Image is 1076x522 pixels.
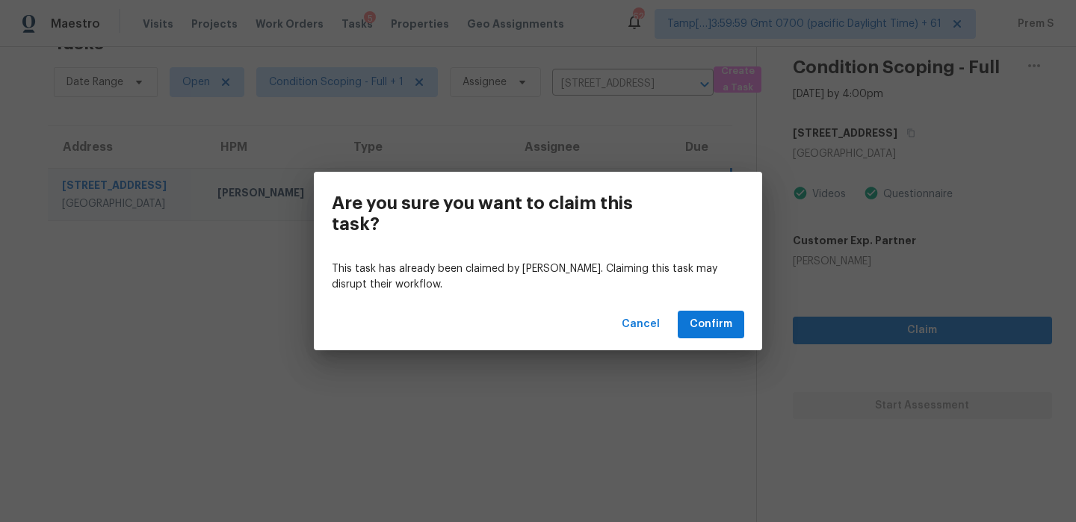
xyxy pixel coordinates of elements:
[622,315,660,334] span: Cancel
[332,261,744,293] p: This task has already been claimed by [PERSON_NAME]. Claiming this task may disrupt their workflow.
[690,315,732,334] span: Confirm
[678,311,744,338] button: Confirm
[332,193,677,234] h3: Are you sure you want to claim this task?
[616,311,666,338] button: Cancel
